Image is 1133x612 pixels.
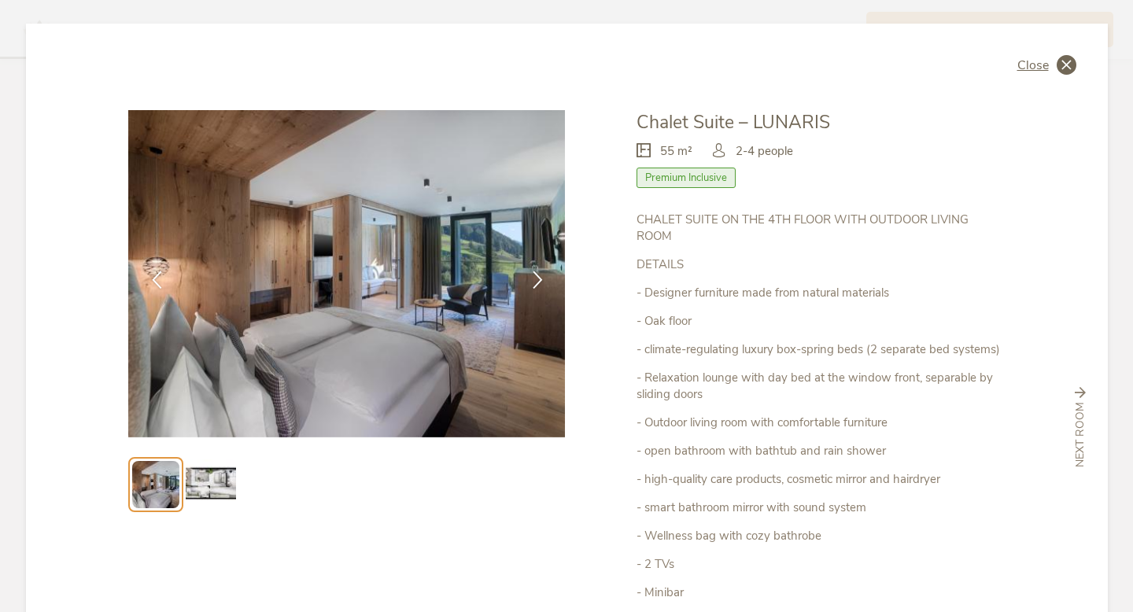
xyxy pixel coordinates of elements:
[637,443,886,459] font: - open bathroom with bathtub and rain shower
[660,143,692,159] font: 55 m²
[132,461,179,508] img: Preview
[637,528,821,544] font: - Wellness bag with cozy bathrobe
[637,256,684,272] font: DETAILS
[1072,402,1087,467] font: next room
[186,459,236,510] img: Preview
[637,341,1000,357] font: - climate-regulating luxury box-spring beds (2 separate bed systems)
[637,556,674,572] font: - 2 TVs
[645,171,727,185] font: Premium Inclusive
[637,313,692,329] font: - Oak floor
[637,415,888,430] font: - Outdoor living room with comfortable furniture
[637,110,830,135] font: Chalet Suite – LUNARIS
[637,500,866,515] font: - smart bathroom mirror with sound system
[637,370,993,402] font: - Relaxation lounge with day bed at the window front, separable by sliding doors
[637,285,889,300] font: - Designer furniture made from natural materials
[128,110,565,437] img: Chalet Suite – LUNARIS
[637,212,969,244] font: CHALET SUITE ON THE 4TH FLOOR WITH OUTDOOR LIVING ROOM
[637,584,684,600] font: - Minibar
[637,471,940,487] font: - high-quality care products, cosmetic mirror and hairdryer
[1017,57,1049,74] font: Close
[736,143,793,159] font: 2-4 people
